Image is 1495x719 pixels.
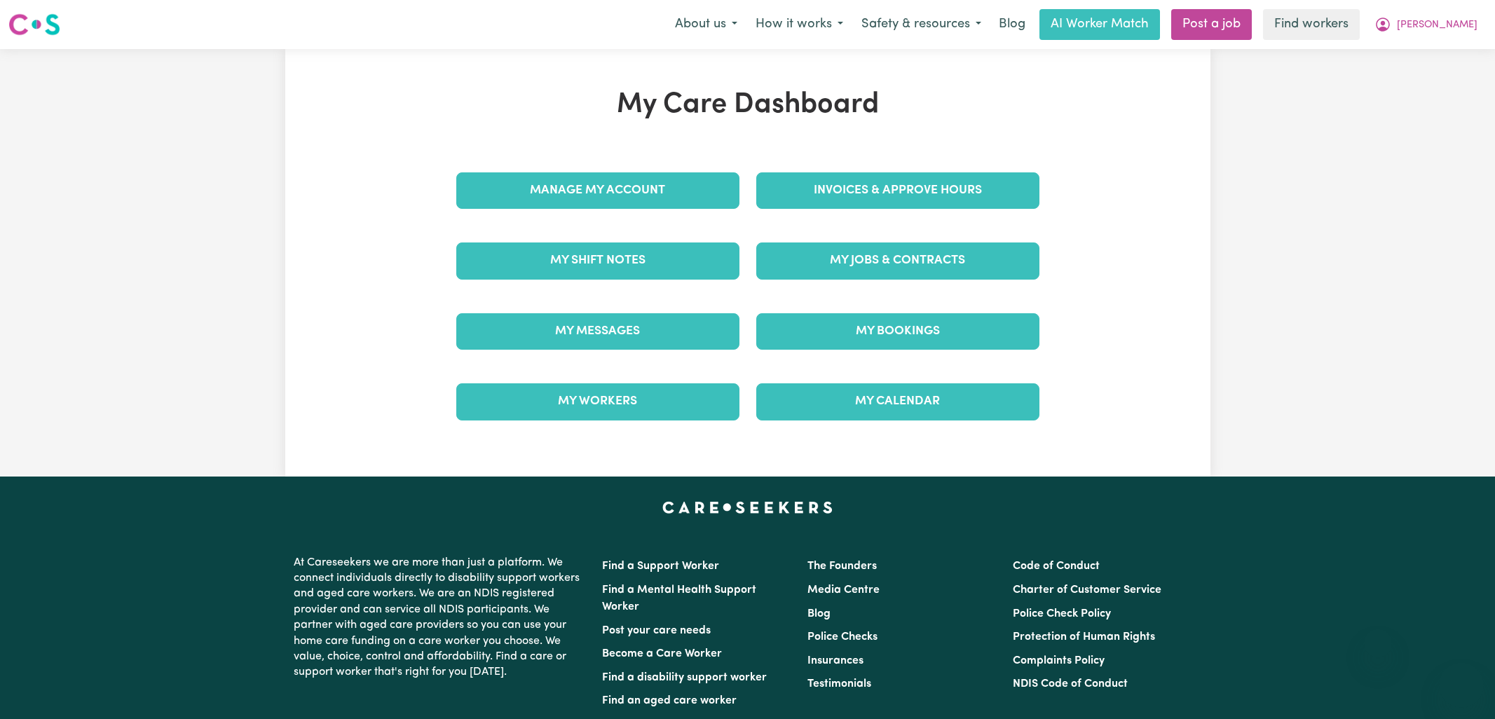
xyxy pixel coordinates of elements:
[8,12,60,37] img: Careseekers logo
[807,678,871,690] a: Testimonials
[1013,655,1105,666] a: Complaints Policy
[990,9,1034,40] a: Blog
[1397,18,1477,33] span: [PERSON_NAME]
[1365,10,1487,39] button: My Account
[756,313,1039,350] a: My Bookings
[1263,9,1360,40] a: Find workers
[1171,9,1252,40] a: Post a job
[602,672,767,683] a: Find a disability support worker
[456,242,739,279] a: My Shift Notes
[807,584,880,596] a: Media Centre
[1013,584,1161,596] a: Charter of Customer Service
[852,10,990,39] button: Safety & resources
[602,584,756,612] a: Find a Mental Health Support Worker
[1013,561,1100,572] a: Code of Conduct
[756,242,1039,279] a: My Jobs & Contracts
[1439,663,1484,708] iframe: Button to launch messaging window
[1013,608,1111,619] a: Police Check Policy
[602,648,722,659] a: Become a Care Worker
[1364,629,1392,657] iframe: Close message
[756,172,1039,209] a: Invoices & Approve Hours
[666,10,746,39] button: About us
[807,631,878,643] a: Police Checks
[294,549,585,686] p: At Careseekers we are more than just a platform. We connect individuals directly to disability su...
[746,10,852,39] button: How it works
[8,8,60,41] a: Careseekers logo
[456,172,739,209] a: Manage My Account
[602,561,719,572] a: Find a Support Worker
[807,655,863,666] a: Insurances
[807,561,877,572] a: The Founders
[448,88,1048,122] h1: My Care Dashboard
[807,608,831,619] a: Blog
[1039,9,1160,40] a: AI Worker Match
[602,625,711,636] a: Post your care needs
[1013,678,1128,690] a: NDIS Code of Conduct
[662,502,833,513] a: Careseekers home page
[456,313,739,350] a: My Messages
[1013,631,1155,643] a: Protection of Human Rights
[456,383,739,420] a: My Workers
[756,383,1039,420] a: My Calendar
[602,695,737,706] a: Find an aged care worker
